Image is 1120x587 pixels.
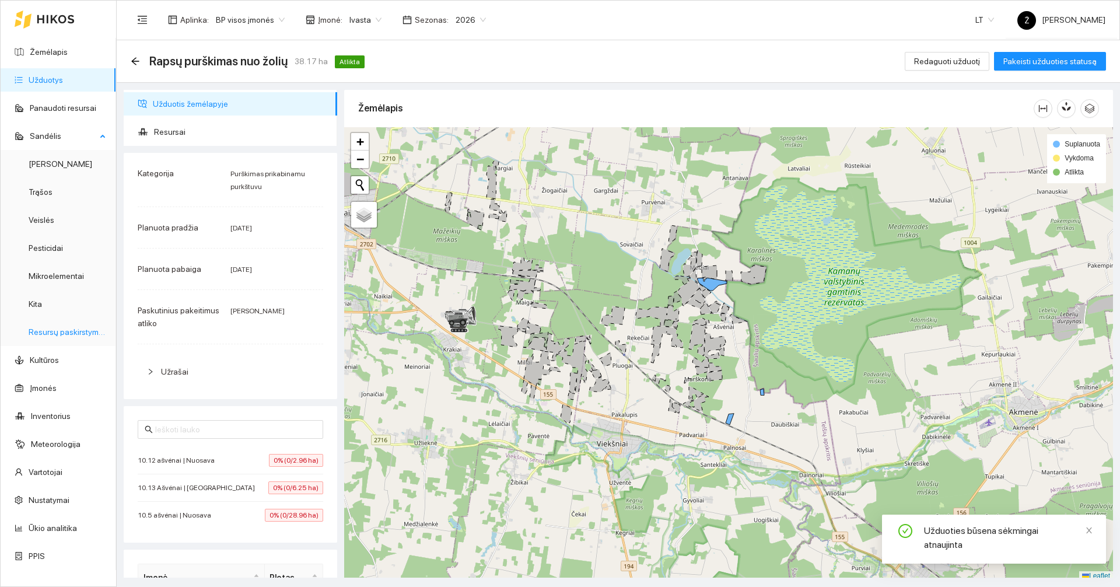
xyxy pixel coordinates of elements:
[318,13,342,26] span: Įmonė :
[29,159,92,169] a: [PERSON_NAME]
[351,133,369,151] a: Zoom in
[30,47,68,57] a: Žemėlapis
[138,455,220,466] span: 10.12 ašvėnai | Nuosava
[898,524,912,540] span: check-circle
[230,307,285,315] span: [PERSON_NAME]
[138,358,323,385] div: Užrašai
[29,299,42,309] a: Kita
[149,52,288,71] span: Rapsų purškimas nuo žolių
[29,187,52,197] a: Trąšos
[29,551,45,561] a: PPIS
[31,411,71,421] a: Inventorius
[29,271,84,281] a: Mikroelementai
[131,8,154,32] button: menu-fold
[351,151,369,168] a: Zoom out
[143,571,251,584] span: Įmonė
[269,571,309,584] span: Plotas
[905,52,989,71] button: Redaguoti užduotį
[975,11,994,29] span: LT
[230,224,252,232] span: [DATE]
[1034,104,1052,113] span: column-width
[356,152,364,166] span: −
[1003,55,1097,68] span: Pakeisti užduoties statusą
[30,383,57,393] a: Įmonės
[29,75,63,85] a: Užduotys
[29,215,54,225] a: Veislės
[914,55,980,68] span: Redaguoti užduotį
[295,55,328,68] span: 38.17 ha
[131,57,140,67] div: Atgal
[31,439,80,449] a: Meteorologija
[145,425,153,434] span: search
[138,306,219,328] span: Paskutinius pakeitimus atliko
[1034,99,1052,118] button: column-width
[30,124,96,148] span: Sandėlis
[335,55,365,68] span: Atlikta
[1082,572,1110,580] a: Leaflet
[153,92,328,116] span: Užduotis žemėlapyje
[29,327,107,337] a: Resursų paskirstymas
[402,15,412,25] span: calendar
[155,423,316,436] input: Ieškoti lauko
[1065,154,1094,162] span: Vykdoma
[29,243,63,253] a: Pesticidai
[268,481,323,494] span: 0% (0/6.25 ha)
[1024,11,1030,30] span: Ž
[161,367,188,376] span: Užrašai
[180,13,209,26] span: Aplinka :
[154,120,328,144] span: Resursai
[351,202,377,228] a: Layers
[138,509,217,521] span: 10.5 ašvėnai | Nuosava
[29,495,69,505] a: Nustatymai
[349,11,381,29] span: Ivasta
[351,176,369,194] button: Initiate a new search
[137,15,148,25] span: menu-fold
[1065,168,1084,176] span: Atlikta
[230,170,305,191] span: Purškimas prikabinamu purkštuvu
[216,11,285,29] span: BP visos įmonės
[30,355,59,365] a: Kultūros
[994,52,1106,71] button: Pakeisti užduoties statusą
[905,57,989,66] a: Redaguoti užduotį
[269,454,323,467] span: 0% (0/2.96 ha)
[306,15,315,25] span: shop
[131,57,140,66] span: arrow-left
[138,169,174,178] span: Kategorija
[230,265,252,274] span: [DATE]
[138,482,261,494] span: 10.13 Ašvėnai | [GEOGRAPHIC_DATA]
[147,368,154,375] span: right
[358,92,1034,125] div: Žemėlapis
[138,223,198,232] span: Planuota pradžia
[415,13,449,26] span: Sezonas :
[265,509,323,522] span: 0% (0/28.96 ha)
[456,11,486,29] span: 2026
[924,524,1092,552] div: Užduoties būsena sėkmingai atnaujinta
[1085,526,1093,534] span: close
[168,15,177,25] span: layout
[29,467,62,477] a: Vartotojai
[30,103,96,113] a: Panaudoti resursai
[1065,140,1100,148] span: Suplanuota
[138,264,201,274] span: Planuota pabaiga
[356,134,364,149] span: +
[1017,15,1105,25] span: [PERSON_NAME]
[29,523,77,533] a: Ūkio analitika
